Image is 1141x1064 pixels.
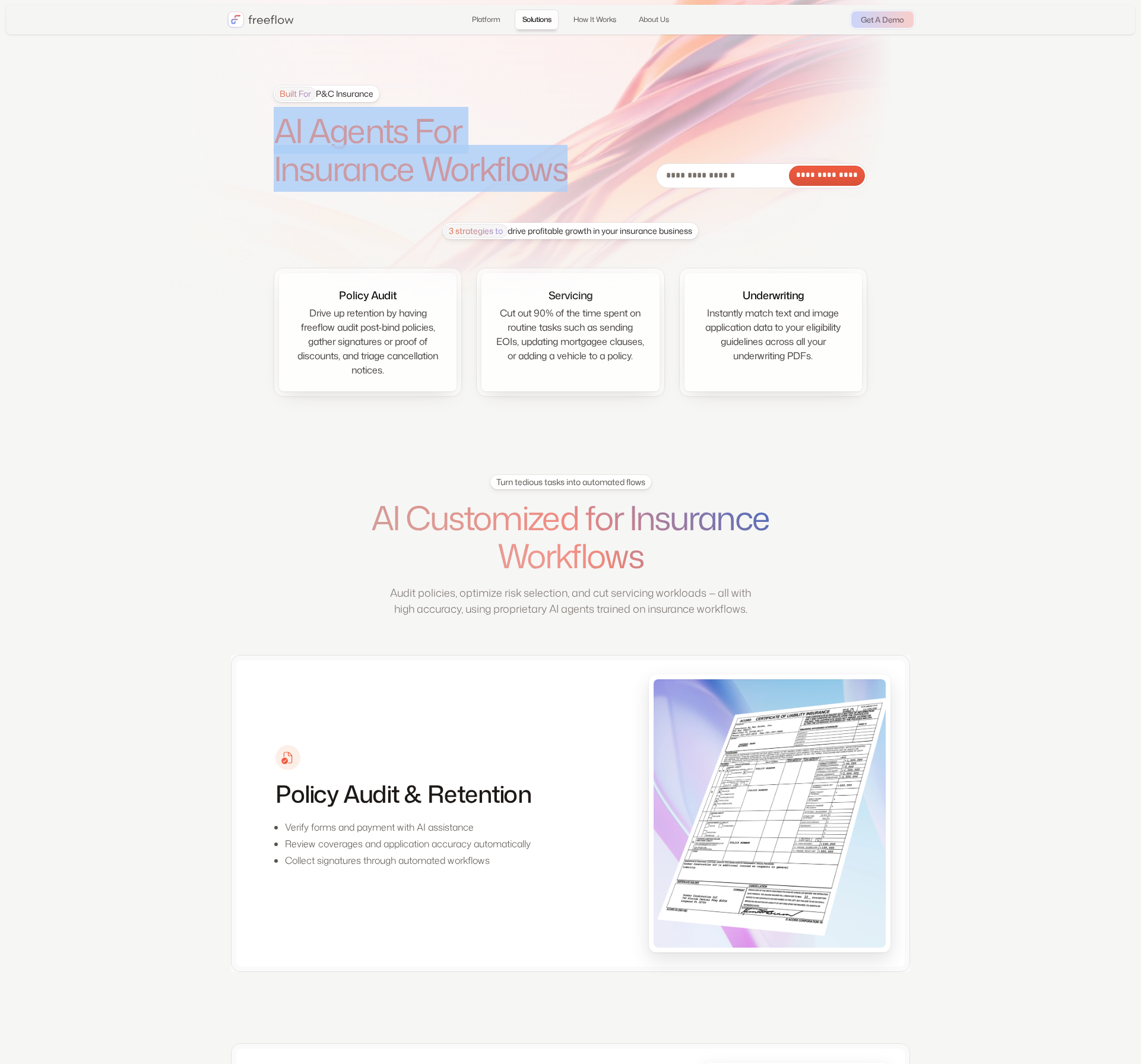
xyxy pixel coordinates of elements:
[656,163,867,188] form: Email Form
[339,287,397,303] div: Policy Audit
[464,9,508,30] a: Platform
[274,112,600,188] h1: AI Agents For Insurance Workflows
[851,11,914,28] a: Get A Demo
[444,224,508,238] span: 3 strategies to
[743,287,804,303] div: Underwriting
[549,287,592,303] div: Servicing
[444,224,692,238] div: drive profitable growth in your insurance business
[227,11,294,28] a: home
[515,9,559,30] a: Solutions
[496,306,645,363] div: Cut out 90% of the time spent on routine tasks such as sending EOIs, updating mortgagee clauses, ...
[285,837,531,851] p: Review coverages and application accuracy automatically
[631,9,677,30] a: About Us
[285,853,531,867] p: Collect signatures through automated workflows
[344,499,797,575] h1: AI Customized for Insurance Workflows
[275,780,531,808] h3: Policy Audit & Retention
[383,585,758,617] p: Audit policies, optimize risk selection, and cut servicing workloads — all with high accuracy, us...
[285,820,531,834] p: Verify forms and payment with AI assistance
[566,9,624,30] a: How It Works
[496,476,645,488] div: Turn tedious tasks into automated flows
[699,306,848,363] div: Instantly match text and image application data to your eligibility guidelines across all your un...
[275,87,316,101] span: Built For
[275,87,373,101] div: P&C Insurance
[293,306,442,377] div: Drive up retention by having freeflow audit post-bind policies, gather signatures or proof of dis...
